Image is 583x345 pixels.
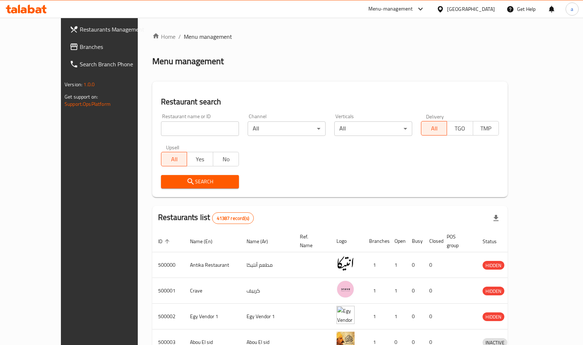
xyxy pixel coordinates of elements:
[184,304,241,329] td: Egy Vendor 1
[363,230,389,252] th: Branches
[363,252,389,278] td: 1
[336,254,355,273] img: Antika Restaurant
[164,154,184,165] span: All
[187,152,213,166] button: Yes
[447,5,495,13] div: [GEOGRAPHIC_DATA]
[80,60,153,68] span: Search Branch Phone
[80,25,153,34] span: Restaurants Management
[80,42,153,51] span: Branches
[423,230,441,252] th: Closed
[212,212,254,224] div: Total records count
[571,5,573,13] span: a
[336,306,355,324] img: Egy Vendor 1
[424,123,444,134] span: All
[406,278,423,304] td: 0
[241,278,294,304] td: كرييف
[406,304,423,329] td: 0
[363,278,389,304] td: 1
[389,230,406,252] th: Open
[483,313,504,321] span: HIDDEN
[389,252,406,278] td: 1
[190,154,210,165] span: Yes
[216,154,236,165] span: No
[158,212,254,224] h2: Restaurants list
[184,278,241,304] td: Crave
[389,304,406,329] td: 1
[421,121,447,136] button: All
[152,278,184,304] td: 500001
[426,114,444,119] label: Delivery
[248,121,326,136] div: All
[336,280,355,298] img: Crave
[212,215,253,222] span: 41387 record(s)
[167,177,233,186] span: Search
[83,80,95,89] span: 1.0.0
[450,123,470,134] span: TGO
[483,261,504,270] div: HIDDEN
[406,230,423,252] th: Busy
[152,55,224,67] h2: Menu management
[300,232,322,250] span: Ref. Name
[334,121,412,136] div: All
[161,96,499,107] h2: Restaurant search
[483,261,504,270] span: HIDDEN
[64,21,158,38] a: Restaurants Management
[184,32,232,41] span: Menu management
[161,152,187,166] button: All
[65,99,111,109] a: Support.OpsPlatform
[161,121,239,136] input: Search for restaurant name or ID..
[213,152,239,166] button: No
[247,237,277,246] span: Name (Ar)
[483,237,506,246] span: Status
[178,32,181,41] li: /
[158,237,172,246] span: ID
[65,92,98,101] span: Get support on:
[152,32,508,41] nav: breadcrumb
[406,252,423,278] td: 0
[65,80,82,89] span: Version:
[423,252,441,278] td: 0
[241,252,294,278] td: مطعم أنتيكا
[64,55,158,73] a: Search Branch Phone
[476,123,496,134] span: TMP
[423,278,441,304] td: 0
[152,252,184,278] td: 500000
[423,304,441,329] td: 0
[389,278,406,304] td: 1
[368,5,413,13] div: Menu-management
[152,32,175,41] a: Home
[184,252,241,278] td: Antika Restaurant
[473,121,499,136] button: TMP
[190,237,222,246] span: Name (En)
[331,230,363,252] th: Logo
[152,304,184,329] td: 500002
[447,232,468,250] span: POS group
[161,175,239,188] button: Search
[363,304,389,329] td: 1
[483,287,504,295] span: HIDDEN
[166,145,179,150] label: Upsell
[447,121,473,136] button: TGO
[64,38,158,55] a: Branches
[487,209,505,227] div: Export file
[241,304,294,329] td: Egy Vendor 1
